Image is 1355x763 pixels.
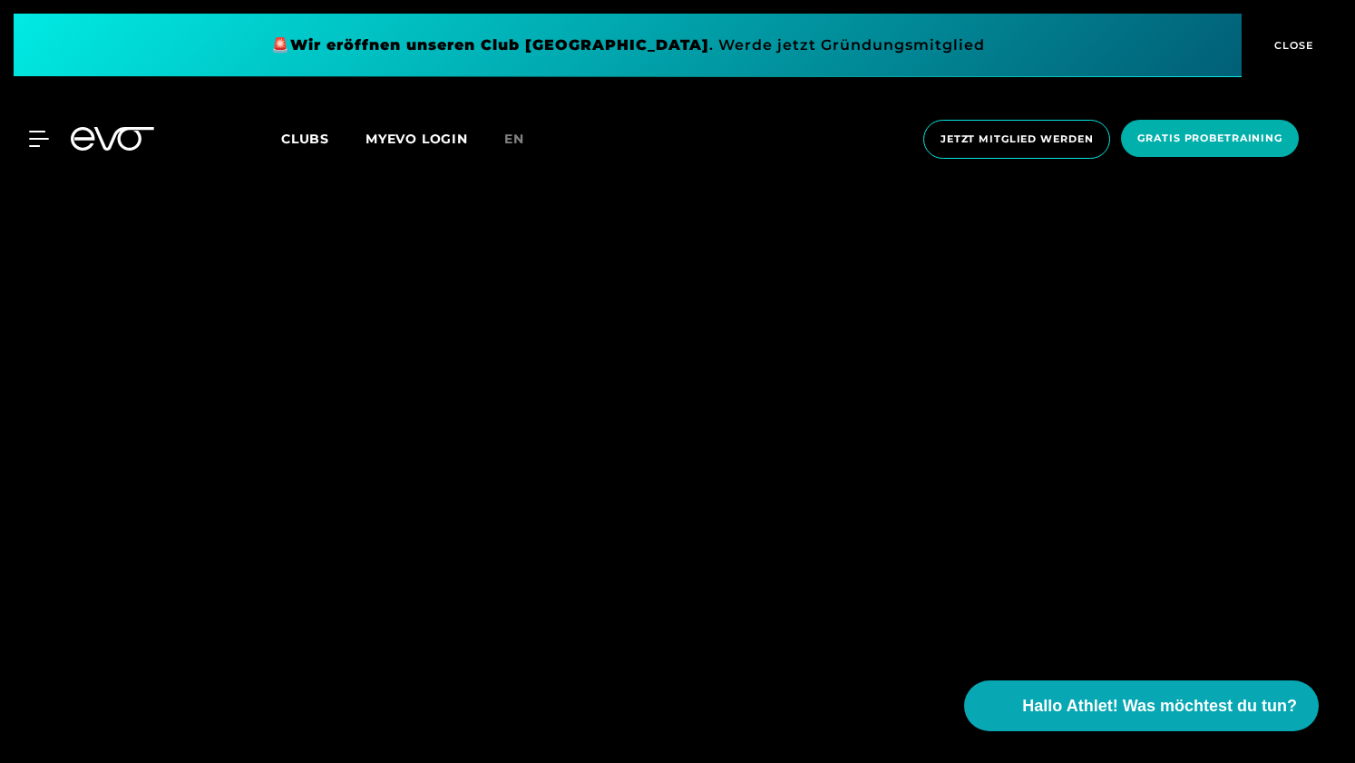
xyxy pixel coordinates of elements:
[1137,131,1282,146] span: Gratis Probetraining
[1022,694,1297,719] span: Hallo Athlet! Was möchtest du tun?
[281,130,366,147] a: Clubs
[504,129,546,150] a: en
[941,132,1093,147] span: Jetzt Mitglied werden
[504,131,524,147] span: en
[1242,14,1341,77] button: CLOSE
[1116,120,1304,159] a: Gratis Probetraining
[964,680,1319,731] button: Hallo Athlet! Was möchtest du tun?
[366,131,468,147] a: MYEVO LOGIN
[281,131,329,147] span: Clubs
[918,120,1116,159] a: Jetzt Mitglied werden
[1270,37,1314,54] span: CLOSE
